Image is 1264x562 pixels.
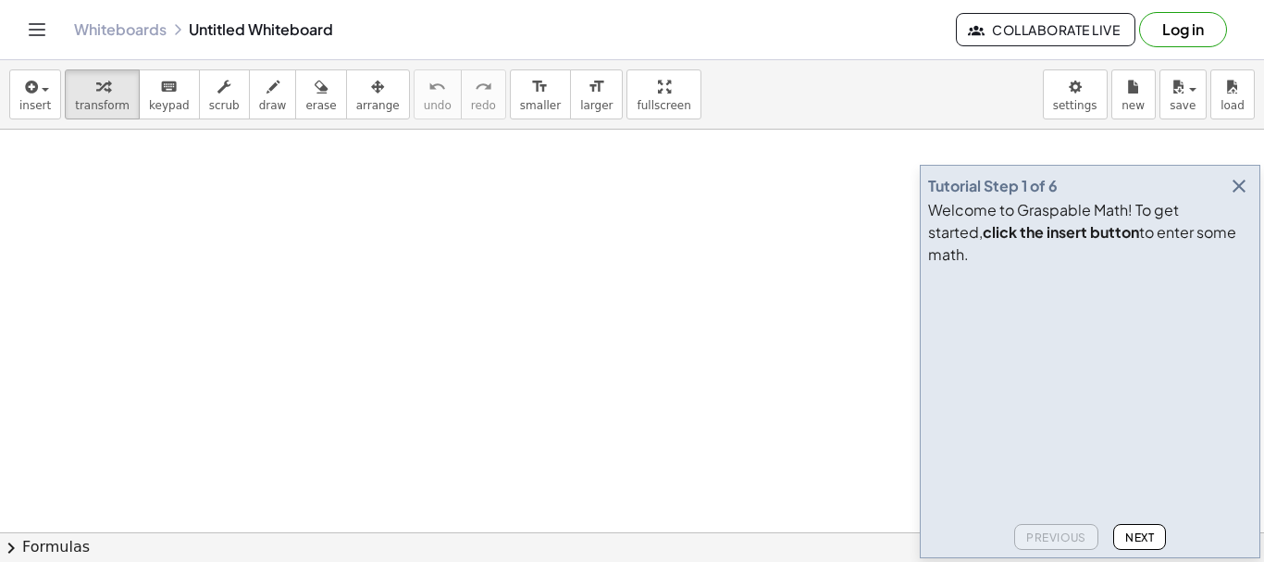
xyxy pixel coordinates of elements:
[356,99,400,112] span: arrange
[1159,69,1207,119] button: save
[1053,99,1097,112] span: settings
[983,222,1139,242] b: click the insert button
[414,69,462,119] button: undoundo
[928,175,1058,197] div: Tutorial Step 1 of 6
[475,76,492,98] i: redo
[1043,69,1108,119] button: settings
[1125,531,1154,544] span: Next
[209,99,240,112] span: scrub
[305,99,336,112] span: erase
[531,76,549,98] i: format_size
[149,99,190,112] span: keypad
[9,69,61,119] button: insert
[1113,524,1166,550] button: Next
[461,69,506,119] button: redoredo
[346,69,410,119] button: arrange
[570,69,623,119] button: format_sizelarger
[259,99,287,112] span: draw
[1111,69,1156,119] button: new
[424,99,452,112] span: undo
[428,76,446,98] i: undo
[471,99,496,112] span: redo
[1221,99,1245,112] span: load
[295,69,346,119] button: erase
[1139,12,1227,47] button: Log in
[22,15,52,44] button: Toggle navigation
[139,69,200,119] button: keyboardkeypad
[972,21,1120,38] span: Collaborate Live
[626,69,700,119] button: fullscreen
[510,69,571,119] button: format_sizesmaller
[249,69,297,119] button: draw
[588,76,605,98] i: format_size
[75,99,130,112] span: transform
[1121,99,1145,112] span: new
[19,99,51,112] span: insert
[1210,69,1255,119] button: load
[160,76,178,98] i: keyboard
[65,69,140,119] button: transform
[580,99,613,112] span: larger
[1170,99,1196,112] span: save
[956,13,1135,46] button: Collaborate Live
[637,99,690,112] span: fullscreen
[928,199,1252,266] div: Welcome to Graspable Math! To get started, to enter some math.
[199,69,250,119] button: scrub
[520,99,561,112] span: smaller
[74,20,167,39] a: Whiteboards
